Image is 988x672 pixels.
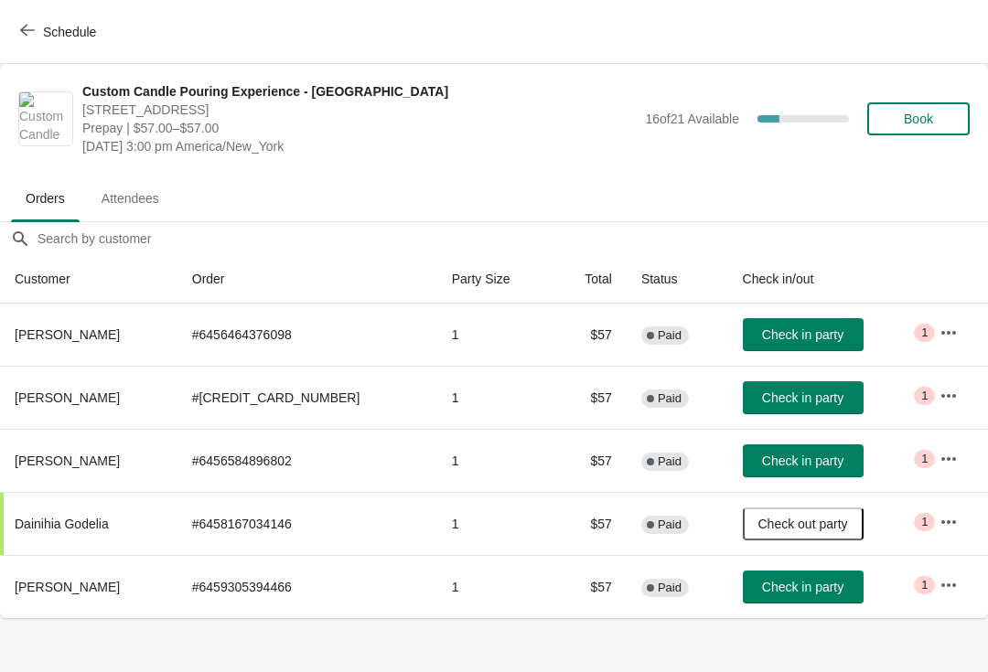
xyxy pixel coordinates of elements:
td: $57 [553,304,627,366]
span: [DATE] 3:00 pm America/New_York [82,137,636,155]
button: Check in party [743,381,864,414]
span: [PERSON_NAME] [15,580,120,594]
span: 1 [921,452,928,466]
span: Dainihia Godelia [15,517,109,531]
span: [STREET_ADDRESS] [82,101,636,119]
span: 16 of 21 Available [645,112,739,126]
span: Check in party [762,390,843,405]
th: Check in/out [728,255,926,304]
span: Attendees [87,182,174,215]
span: 1 [921,325,928,340]
td: # 6458167034146 [177,492,437,555]
td: 1 [437,555,553,618]
span: Prepay | $57.00–$57.00 [82,119,636,137]
img: Custom Candle Pouring Experience - Fort Lauderdale [19,92,72,145]
span: Custom Candle Pouring Experience - [GEOGRAPHIC_DATA] [82,82,636,101]
span: Paid [658,454,682,469]
td: 1 [437,304,553,366]
button: Schedule [9,16,111,48]
span: 1 [921,515,928,529]
span: Schedule [43,25,96,39]
span: Book [904,112,933,126]
span: Check in party [762,453,843,468]
td: # 6459305394466 [177,555,437,618]
td: $57 [553,555,627,618]
td: 1 [437,366,553,429]
td: # 6456464376098 [177,304,437,366]
span: Check out party [758,517,848,531]
span: 1 [921,389,928,403]
span: [PERSON_NAME] [15,390,120,405]
button: Check in party [743,318,864,351]
th: Status [627,255,728,304]
span: Paid [658,391,682,406]
button: Check out party [743,507,864,540]
th: Total [553,255,627,304]
span: Paid [658,581,682,595]
td: $57 [553,429,627,492]
span: [PERSON_NAME] [15,327,120,342]
button: Check in party [743,571,864,603]
td: $57 [553,366,627,429]
span: Check in party [762,327,843,342]
td: $57 [553,492,627,555]
td: # [CREDIT_CARD_NUMBER] [177,366,437,429]
td: # 6456584896802 [177,429,437,492]
td: 1 [437,492,553,555]
th: Order [177,255,437,304]
span: Paid [658,328,682,343]
span: [PERSON_NAME] [15,453,120,468]
button: Check in party [743,444,864,477]
td: 1 [437,429,553,492]
span: Check in party [762,580,843,594]
span: 1 [921,578,928,592]
span: Paid [658,517,682,532]
span: Orders [11,182,80,215]
input: Search by customer [37,222,988,255]
button: Book [867,102,970,135]
th: Party Size [437,255,553,304]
